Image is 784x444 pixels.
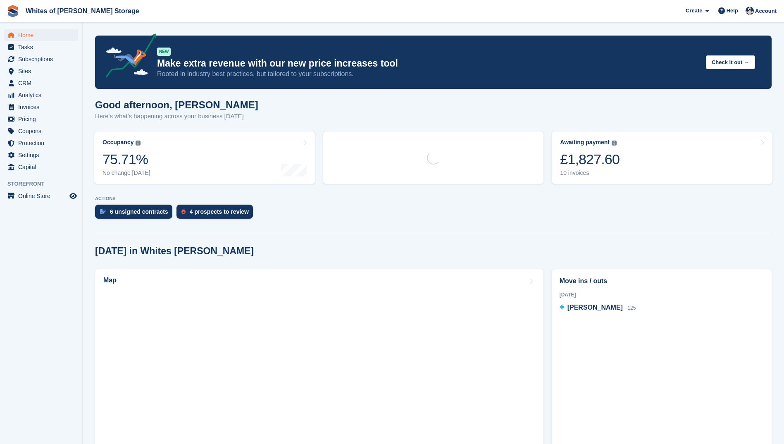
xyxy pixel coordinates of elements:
a: menu [4,41,78,53]
a: menu [4,137,78,149]
h2: Move ins / outs [560,276,764,286]
span: Tasks [18,41,68,53]
a: Preview store [68,191,78,201]
h1: Good afternoon, [PERSON_NAME] [95,99,258,110]
div: Awaiting payment [560,139,610,146]
p: ACTIONS [95,196,772,201]
span: Subscriptions [18,53,68,65]
a: menu [4,89,78,101]
p: Make extra revenue with our new price increases tool [157,57,699,69]
a: menu [4,77,78,89]
span: Storefront [7,180,82,188]
a: menu [4,149,78,161]
button: Check it out → [706,55,755,69]
div: 6 unsigned contracts [110,208,168,215]
p: Here's what's happening across your business [DATE] [95,112,258,121]
a: [PERSON_NAME] 125 [560,303,636,313]
span: Sites [18,65,68,77]
span: Analytics [18,89,68,101]
a: Occupancy 75.71% No change [DATE] [94,131,315,184]
a: menu [4,190,78,202]
img: icon-info-grey-7440780725fd019a000dd9b08b2336e03edf1995a4989e88bcd33f0948082b44.svg [612,141,617,146]
span: 125 [627,305,636,311]
h2: Map [103,277,117,284]
img: prospect-51fa495bee0391a8d652442698ab0144808aea92771e9ea1ae160a38d050c398.svg [181,209,186,214]
span: Pricing [18,113,68,125]
a: menu [4,65,78,77]
span: Invoices [18,101,68,113]
h2: [DATE] in Whites [PERSON_NAME] [95,246,254,257]
img: Wendy [746,7,754,15]
span: Help [727,7,738,15]
span: CRM [18,77,68,89]
span: Online Store [18,190,68,202]
span: Create [686,7,702,15]
span: Account [755,7,777,15]
span: Capital [18,161,68,173]
a: menu [4,113,78,125]
div: £1,827.60 [560,151,620,168]
a: menu [4,161,78,173]
span: Coupons [18,125,68,137]
div: No change [DATE] [102,169,150,177]
div: [DATE] [560,291,764,298]
div: NEW [157,48,171,56]
img: contract_signature_icon-13c848040528278c33f63329250d36e43548de30e8caae1d1a13099fd9432cc5.svg [100,209,106,214]
img: stora-icon-8386f47178a22dfd0bd8f6a31ec36ba5ce8667c1dd55bd0f319d3a0aa187defe.svg [7,5,19,17]
a: 6 unsigned contracts [95,205,176,223]
p: Rooted in industry best practices, but tailored to your subscriptions. [157,69,699,79]
img: icon-info-grey-7440780725fd019a000dd9b08b2336e03edf1995a4989e88bcd33f0948082b44.svg [136,141,141,146]
span: Protection [18,137,68,149]
a: menu [4,101,78,113]
a: menu [4,29,78,41]
a: menu [4,53,78,65]
span: [PERSON_NAME] [567,304,623,311]
a: Whites of [PERSON_NAME] Storage [22,4,143,18]
img: price-adjustments-announcement-icon-8257ccfd72463d97f412b2fc003d46551f7dbcb40ab6d574587a9cd5c0d94... [99,33,157,81]
a: Awaiting payment £1,827.60 10 invoices [552,131,772,184]
a: 4 prospects to review [176,205,257,223]
div: Occupancy [102,139,133,146]
span: Home [18,29,68,41]
div: 10 invoices [560,169,620,177]
span: Settings [18,149,68,161]
div: 75.71% [102,151,150,168]
a: menu [4,125,78,137]
div: 4 prospects to review [190,208,249,215]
